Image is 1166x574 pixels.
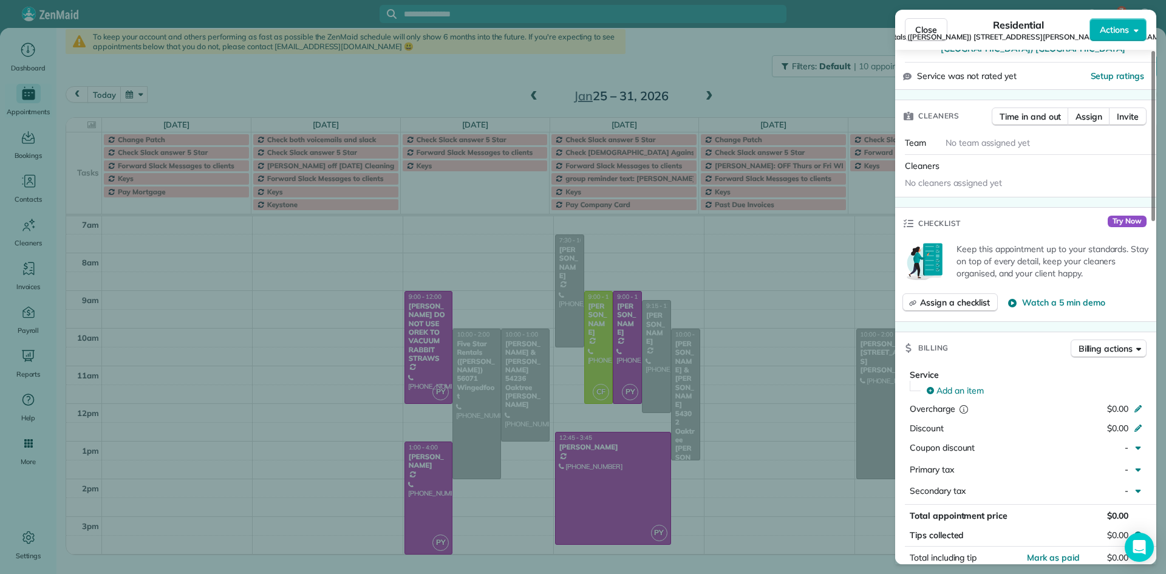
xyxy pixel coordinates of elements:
[1022,296,1105,309] span: Watch a 5 min demo
[910,464,954,475] span: Primary tax
[1000,111,1061,123] span: Time in and out
[910,442,975,453] span: Coupon discount
[1108,216,1147,228] span: Try Now
[956,243,1149,279] p: Keep this appointment up to your standards. Stay on top of every detail, keep your cleaners organ...
[1100,24,1129,36] span: Actions
[917,70,1017,83] span: Service was not rated yet
[936,384,984,397] span: Add an item
[905,527,1147,544] button: Tips collected$0.00
[905,160,939,171] span: Cleaners
[1091,70,1145,82] button: Setup ratings
[1125,485,1128,496] span: -
[1107,403,1128,414] span: $0.00
[902,293,998,312] button: Assign a checklist
[920,296,990,309] span: Assign a checklist
[918,342,949,354] span: Billing
[910,510,1007,521] span: Total appointment price
[993,18,1045,32] span: Residential
[905,137,926,148] span: Team
[1117,111,1139,123] span: Invite
[910,369,939,380] span: Service
[1068,108,1110,126] button: Assign
[1107,529,1128,541] span: $0.00
[1107,552,1128,563] span: $0.00
[918,217,961,230] span: Checklist
[992,108,1069,126] button: Time in and out
[1091,70,1145,81] span: Setup ratings
[1125,533,1154,562] div: Open Intercom Messenger
[1125,442,1128,453] span: -
[910,552,977,563] span: Total including tip
[1107,510,1128,521] span: $0.00
[1007,296,1105,309] button: Watch a 5 min demo
[905,18,947,41] button: Close
[905,177,1002,188] span: No cleaners assigned yet
[910,423,944,434] span: Discount
[1027,552,1080,564] button: Mark as paid
[1109,108,1147,126] button: Invite
[910,403,1015,415] div: Overcharge
[1079,343,1133,355] span: Billing actions
[910,529,964,541] span: Tips collected
[919,381,1147,400] button: Add an item
[1076,111,1102,123] span: Assign
[1125,464,1128,475] span: -
[910,485,966,496] span: Secondary tax
[918,110,959,122] span: Cleaners
[946,137,1030,148] span: No team assigned yet
[915,24,937,36] span: Close
[1107,423,1128,434] span: $0.00
[1027,552,1080,563] span: Mark as paid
